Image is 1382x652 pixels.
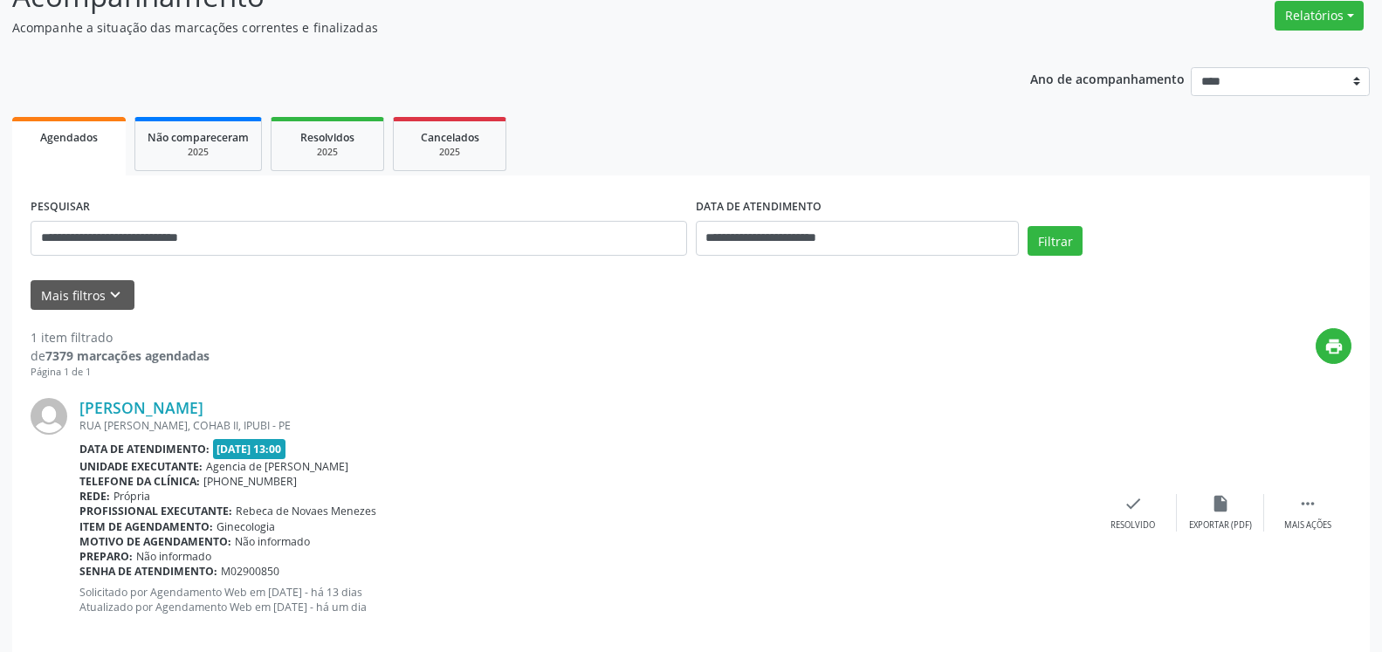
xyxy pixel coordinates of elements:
b: Item de agendamento: [79,519,213,534]
b: Telefone da clínica: [79,474,200,489]
div: Resolvido [1110,519,1155,532]
i: keyboard_arrow_down [106,285,125,305]
b: Data de atendimento: [79,442,210,456]
b: Rede: [79,489,110,504]
div: 2025 [284,146,371,159]
span: Resolvidos [300,130,354,145]
span: Não informado [235,534,310,549]
b: Motivo de agendamento: [79,534,231,549]
p: Ano de acompanhamento [1030,67,1185,89]
b: Profissional executante: [79,504,232,518]
b: Unidade executante: [79,459,203,474]
strong: 7379 marcações agendadas [45,347,210,364]
div: 2025 [406,146,493,159]
p: Solicitado por Agendamento Web em [DATE] - há 13 dias Atualizado por Agendamento Web em [DATE] - ... [79,585,1090,614]
div: Mais ações [1284,519,1331,532]
span: Rebeca de Novaes Menezes [236,504,376,518]
span: [PHONE_NUMBER] [203,474,297,489]
i:  [1298,494,1317,513]
div: RUA [PERSON_NAME], COHAB II, IPUBI - PE [79,418,1090,433]
i: insert_drive_file [1211,494,1230,513]
span: Agencia de [PERSON_NAME] [206,459,348,474]
label: DATA DE ATENDIMENTO [696,194,822,221]
div: Página 1 de 1 [31,365,210,380]
p: Acompanhe a situação das marcações correntes e finalizadas [12,18,963,37]
button: Mais filtroskeyboard_arrow_down [31,280,134,311]
span: Cancelados [421,130,479,145]
span: Própria [113,489,150,504]
span: Não compareceram [148,130,249,145]
button: Relatórios [1275,1,1364,31]
span: Não informado [136,549,211,564]
span: Agendados [40,130,98,145]
label: PESQUISAR [31,194,90,221]
button: Filtrar [1028,226,1083,256]
div: Exportar (PDF) [1189,519,1252,532]
div: 1 item filtrado [31,328,210,347]
button: print [1316,328,1351,364]
b: Preparo: [79,549,133,564]
span: M02900850 [221,564,279,579]
img: img [31,398,67,435]
i: check [1124,494,1143,513]
div: de [31,347,210,365]
b: Senha de atendimento: [79,564,217,579]
a: [PERSON_NAME] [79,398,203,417]
span: Ginecologia [217,519,275,534]
i: print [1324,337,1344,356]
span: [DATE] 13:00 [213,439,286,459]
div: 2025 [148,146,249,159]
